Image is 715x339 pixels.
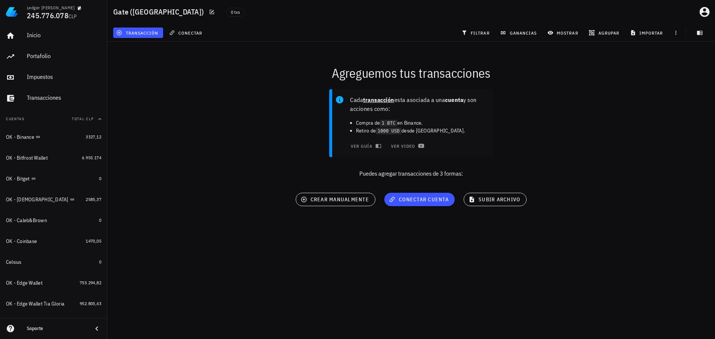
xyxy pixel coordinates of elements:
span: 0 txs [231,8,240,16]
li: Retiro de desde [GEOGRAPHIC_DATA]. [356,127,487,135]
a: OK - Caleb&Brown 0 [3,211,104,229]
div: Ledger [PERSON_NAME] [27,5,74,11]
a: ver video [386,141,428,151]
span: agrupar [590,30,619,36]
button: mostrar [544,28,583,38]
div: OK - Bitget [6,176,30,182]
img: LedgiFi [6,6,18,18]
div: Inicio [27,32,101,39]
span: Total CLP [72,116,94,121]
div: OK - Caleb&Brown [6,217,47,224]
div: Portafolio [27,52,101,60]
b: cuenta [445,96,463,103]
div: OK - Coinbase [6,238,37,244]
button: ganancias [497,28,541,38]
button: importar [627,28,668,38]
p: Puedes agregar transacciones de 3 formas: [107,169,715,178]
a: Inicio [3,27,104,45]
span: 952.805,43 [80,301,101,306]
span: ganancias [502,30,537,36]
span: conectar [171,30,202,36]
span: conectar cuenta [390,196,449,203]
div: Transacciones [27,94,101,101]
span: 755.294,82 [80,280,101,285]
span: 1470,05 [86,238,101,244]
a: OK - [DEMOGRAPHIC_DATA] 2585,37 [3,191,104,208]
button: ver guía [346,141,385,151]
span: filtrar [463,30,490,36]
button: crear manualmente [296,193,375,206]
button: CuentasTotal CLP [3,110,104,128]
a: OK - Coinbase 1470,05 [3,232,104,250]
button: conectar cuenta [384,193,455,206]
span: 0 [99,259,101,265]
span: CLP [69,13,77,20]
div: Celsius [6,259,22,265]
div: OK - Bitfrost Wallet [6,155,48,161]
div: OK - Binance [6,134,34,140]
span: crear manualmente [302,196,369,203]
div: Soporte [27,326,86,332]
span: 0 [99,176,101,181]
a: OK - Edge Wallet 755.294,82 [3,274,104,292]
span: 2585,37 [86,196,101,202]
div: OK - [DEMOGRAPHIC_DATA] [6,196,69,203]
span: 245.776.078 [27,10,69,20]
a: Transacciones [3,89,104,107]
div: OK - Edge Wallet Tia Gloria [6,301,65,307]
code: 1 BTC [380,120,397,127]
button: conectar [166,28,207,38]
div: OK - Edge Wallet [6,280,42,286]
button: filtrar [458,28,494,38]
a: Portafolio [3,48,104,65]
li: Compra de en Binance. [356,119,487,127]
b: transacción [363,96,394,103]
a: OK - Binance 3327,12 [3,128,104,146]
button: transacción [113,28,163,38]
span: 6.955.174 [82,155,101,160]
div: Impuestos [27,73,101,80]
button: subir archivo [464,193,527,206]
span: subir archivo [470,196,520,203]
span: transacción [118,30,158,36]
a: Impuestos [3,68,104,86]
a: Celsius 0 [3,253,104,271]
p: Cada esta asociada a una y son acciones como: [350,95,487,113]
span: 0 [99,217,101,223]
span: mostrar [549,30,578,36]
h1: Gate ([GEOGRAPHIC_DATA]) [113,6,207,18]
a: OK - Bitget 0 [3,170,104,188]
span: ver video [390,143,423,149]
span: ver guía [350,143,380,149]
code: 1000 USD [376,128,401,135]
span: importar [632,30,663,36]
span: 3327,12 [86,134,101,140]
a: OK - Edge Wallet Tia Gloria 952.805,43 [3,295,104,313]
a: OK - Bitfrost Wallet 6.955.174 [3,149,104,167]
button: agrupar [586,28,624,38]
